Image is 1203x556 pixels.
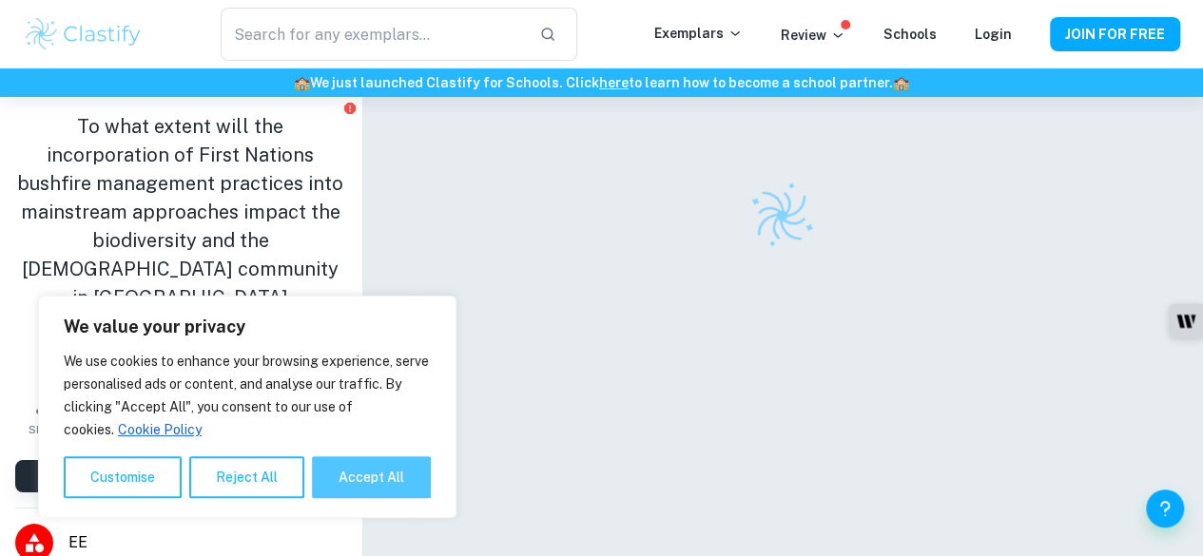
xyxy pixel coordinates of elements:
h6: We just launched Clastify for Schools. Click to learn how to become a school partner. [4,72,1199,93]
img: Clastify logo [23,15,144,53]
h1: To what extent will the incorporation of First Nations bushfire management practices into mainstr... [15,112,346,369]
button: Report issue [343,101,358,115]
button: Accept All [312,456,431,498]
span: EE [68,531,346,554]
a: here [599,75,629,90]
button: Customise [64,456,182,498]
button: JOIN FOR FREE [1050,17,1180,51]
span: 🏫 [893,75,909,90]
p: We value your privacy [64,316,431,338]
button: Reject All [189,456,304,498]
input: Search for any exemplars... [221,8,525,61]
a: Schools [883,27,937,42]
div: We value your privacy [38,296,456,518]
a: Cookie Policy [117,421,203,438]
a: Login [975,27,1012,42]
button: View [PERSON_NAME] [15,460,346,492]
button: Help and Feedback [1146,489,1184,527]
span: Share [29,423,61,436]
img: Clastify logo [738,172,825,259]
p: Review [781,25,845,46]
span: 🏫 [294,75,310,90]
p: We use cookies to enhance your browsing experience, serve personalised ads or content, and analys... [64,350,431,441]
p: Exemplars [654,23,743,44]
